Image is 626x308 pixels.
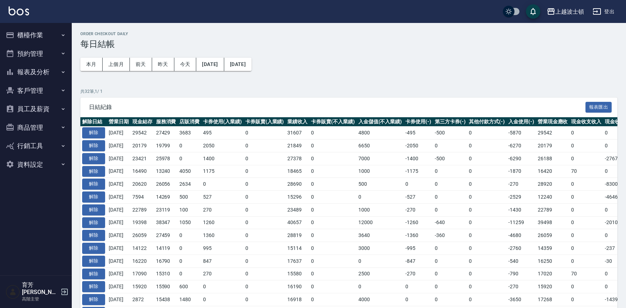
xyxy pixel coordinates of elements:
[286,127,309,139] td: 31607
[433,203,467,216] td: 0
[107,152,131,165] td: [DATE]
[131,139,154,152] td: 20179
[107,127,131,139] td: [DATE]
[3,100,69,118] button: 員工及薪資
[82,153,105,164] button: 解除
[154,267,178,280] td: 15310
[82,243,105,254] button: 解除
[507,139,536,152] td: -6270
[224,58,251,71] button: [DATE]
[309,152,357,165] td: 0
[152,58,174,71] button: 昨天
[309,203,357,216] td: 0
[82,140,105,151] button: 解除
[569,139,603,152] td: 0
[286,280,309,293] td: 16190
[201,191,244,204] td: 527
[154,117,178,127] th: 服務消費
[357,255,404,267] td: 0
[309,139,357,152] td: 0
[433,117,467,127] th: 第三方卡券(-)
[404,280,433,293] td: 0
[433,229,467,242] td: -360
[569,178,603,191] td: 0
[433,191,467,204] td: 0
[244,216,286,229] td: 0
[178,293,201,306] td: 1480
[286,117,309,127] th: 業績收入
[357,127,404,139] td: 4800
[3,44,69,63] button: 預約管理
[433,216,467,229] td: -640
[178,216,201,229] td: 1050
[357,203,404,216] td: 1000
[154,165,178,178] td: 13240
[585,103,612,110] a: 報表匯出
[82,166,105,177] button: 解除
[433,293,467,306] td: 0
[357,267,404,280] td: 2500
[357,139,404,152] td: 6650
[131,178,154,191] td: 20620
[569,165,603,178] td: 70
[6,285,20,299] img: Person
[467,255,507,267] td: 0
[244,203,286,216] td: 0
[404,191,433,204] td: -527
[536,229,570,242] td: 26059
[244,255,286,267] td: 0
[244,165,286,178] td: 0
[3,118,69,137] button: 商品管理
[286,152,309,165] td: 27378
[201,127,244,139] td: 495
[244,152,286,165] td: 0
[178,178,201,191] td: 2634
[536,216,570,229] td: 39498
[131,229,154,242] td: 26059
[309,255,357,267] td: 0
[196,58,224,71] button: [DATE]
[433,267,467,280] td: 0
[467,242,507,255] td: 0
[433,165,467,178] td: 0
[178,191,201,204] td: 500
[22,296,58,302] p: 高階主管
[569,293,603,306] td: 0
[201,139,244,152] td: 2050
[286,255,309,267] td: 17637
[82,281,105,292] button: 解除
[178,255,201,267] td: 0
[201,178,244,191] td: 0
[433,280,467,293] td: 0
[80,39,617,49] h3: 每日結帳
[404,117,433,127] th: 卡券使用(-)
[467,127,507,139] td: 0
[201,280,244,293] td: 0
[3,81,69,100] button: 客戶管理
[433,127,467,139] td: -500
[467,191,507,204] td: 0
[536,139,570,152] td: 20179
[3,137,69,155] button: 行銷工具
[244,178,286,191] td: 0
[536,242,570,255] td: 14359
[131,216,154,229] td: 19398
[433,152,467,165] td: -500
[507,293,536,306] td: -3650
[357,293,404,306] td: 4000
[433,255,467,267] td: 0
[507,152,536,165] td: -6290
[201,216,244,229] td: 1260
[536,203,570,216] td: 22789
[357,216,404,229] td: 12000
[154,127,178,139] td: 27429
[178,139,201,152] td: 0
[82,191,105,203] button: 解除
[357,242,404,255] td: 3000
[131,117,154,127] th: 現金結存
[467,139,507,152] td: 0
[107,293,131,306] td: [DATE]
[467,203,507,216] td: 0
[131,152,154,165] td: 23421
[585,102,612,113] button: 報表匯出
